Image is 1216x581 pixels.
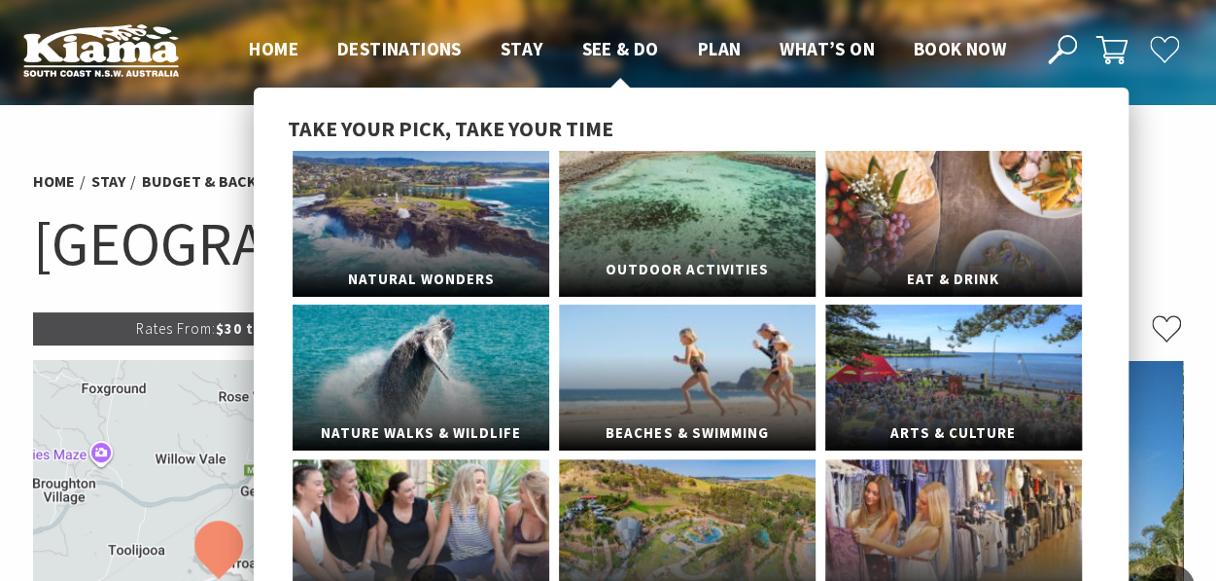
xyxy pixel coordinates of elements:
span: Rates From: [136,319,216,338]
p: $30 to $355 [33,312,406,345]
span: Book now [914,37,1006,60]
span: Arts & Culture [825,416,1082,452]
span: Stay [501,37,543,60]
span: Nature Walks & Wildlife [293,416,549,452]
a: Stay [91,171,125,192]
span: Take your pick, take your time [288,115,613,142]
span: Plan [698,37,742,60]
span: Outdoor Activities [559,252,816,288]
img: Kiama Logo [23,23,179,77]
a: Budget & backpackers [142,171,321,192]
span: Natural Wonders [293,262,549,298]
span: Eat & Drink [825,262,1082,298]
nav: Main Menu [229,34,1025,66]
a: Home [33,171,75,192]
span: What’s On [780,37,875,60]
span: Destinations [337,37,462,60]
span: Beaches & Swimming [559,416,816,452]
span: See & Do [581,37,658,60]
span: Home [249,37,298,60]
h1: [GEOGRAPHIC_DATA] [33,204,1184,283]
